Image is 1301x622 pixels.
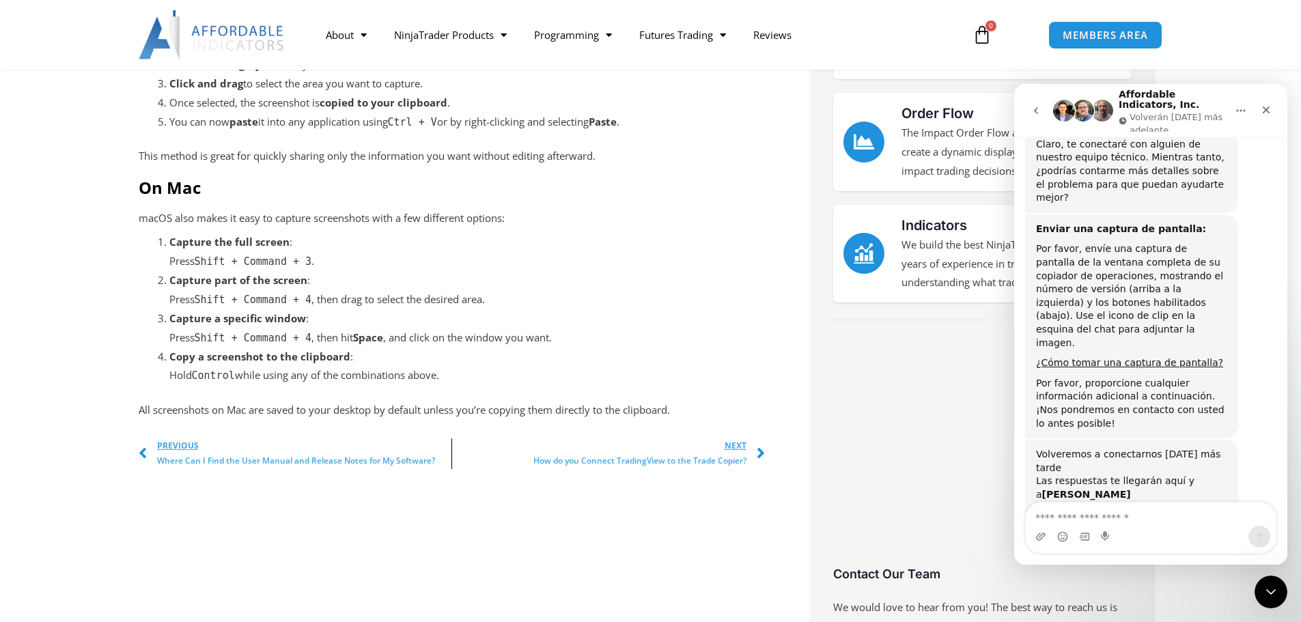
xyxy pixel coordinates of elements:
a: MEMBERS AREA [1048,21,1162,49]
strong: Copy a screenshot to the clipboard [169,350,350,363]
a: Order Flow [843,122,884,162]
li: You can now it into any application using or by right-clicking and selecting . [169,113,765,132]
a: NinjaTrader Products [380,19,520,51]
strong: Capture the full screen [169,235,290,249]
h3: Contact Our Team [833,566,1132,582]
span: Where Can I Find the User Manual and Release Notes for My Software? [157,453,435,468]
p: macOS also makes it easy to capture screenshots with a few different options: [139,209,765,228]
iframe: Customer reviews powered by Trustpilot [833,337,1132,576]
a: Indicators [843,233,884,274]
img: LogoAI | Affordable Indicators – NinjaTrader [139,10,285,59]
a: Order Flow [901,105,974,122]
iframe: Intercom live chat [1014,84,1287,565]
code: Shift + Command + 3 [195,255,312,268]
strong: copied to your clipboard [320,96,447,109]
a: Futures Trading [626,19,740,51]
strong: Capture part of the screen [169,273,307,287]
span: Next [533,438,746,453]
code: Shift + Command + 4 [195,332,312,344]
span: How do you Connect TradingView to the Trade Copier? [533,453,746,468]
li: to select the area you want to capture. [169,74,765,94]
strong: On Mac [139,176,201,199]
p: All screenshots on Mac are saved to your desktop by default unless you’re copying them directly t... [139,401,765,420]
strong: Click and drag [169,76,243,90]
a: NextHow do you Connect TradingView to the Trade Copier? [452,438,765,469]
p: We build the best NinjaTrader indicators with years of experience in trading futures and understa... [901,236,1121,293]
a: About [312,19,380,51]
strong: Space [353,330,383,344]
p: The Impact Order Flow analyzes tick data to create a dynamic display of details that truly impact... [901,124,1121,181]
span: Previous [157,438,435,453]
a: Indicators [901,217,967,234]
a: Reviews [740,19,805,51]
li: : Press . [169,233,765,271]
span: MEMBERS AREA [1063,30,1148,40]
li: : Hold while using any of the combinations above. [169,348,765,386]
code: Shift + Command + 4 [195,294,312,306]
a: Programming [520,19,626,51]
div: Post Navigation [139,438,765,469]
li: : Press , then drag to select the desired area. [169,271,765,309]
nav: Menu [312,19,957,51]
strong: paste [229,115,258,128]
li: Once selected, the screenshot is . [169,94,765,113]
span: 0 [985,20,996,31]
p: This method is great for quickly sharing only the information you want without editing afterward. [139,147,765,166]
li: : Press , then hit , and click on the window you want. [169,309,765,348]
strong: Paste [589,115,617,128]
a: PreviousWhere Can I Find the User Manual and Release Notes for My Software? [139,438,451,469]
code: Control [192,369,235,382]
strong: Capture a specific window [169,311,306,325]
a: 0 [952,15,1012,55]
code: Ctrl + V [388,116,437,128]
iframe: Intercom live chat [1255,576,1287,608]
